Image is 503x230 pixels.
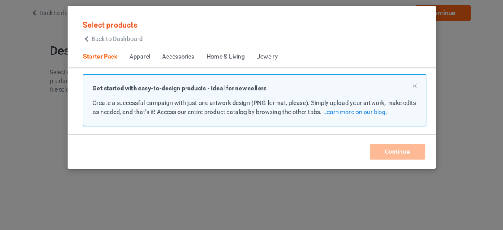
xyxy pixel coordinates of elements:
[129,53,150,61] div: Apparel
[77,47,123,67] span: Starter Pack
[323,109,387,115] a: Learn more on our blog.
[93,85,266,92] strong: Get started with easy-to-design products - ideal for new sellers
[257,53,278,61] div: Jewelry
[206,53,245,61] div: Home & Living
[93,99,416,115] span: Create a successful campaign with just one artwork design (PNG format, please). Simply upload you...
[83,20,137,29] span: Select products
[162,53,194,61] div: Accessories
[91,35,143,42] span: Back to Dashboard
